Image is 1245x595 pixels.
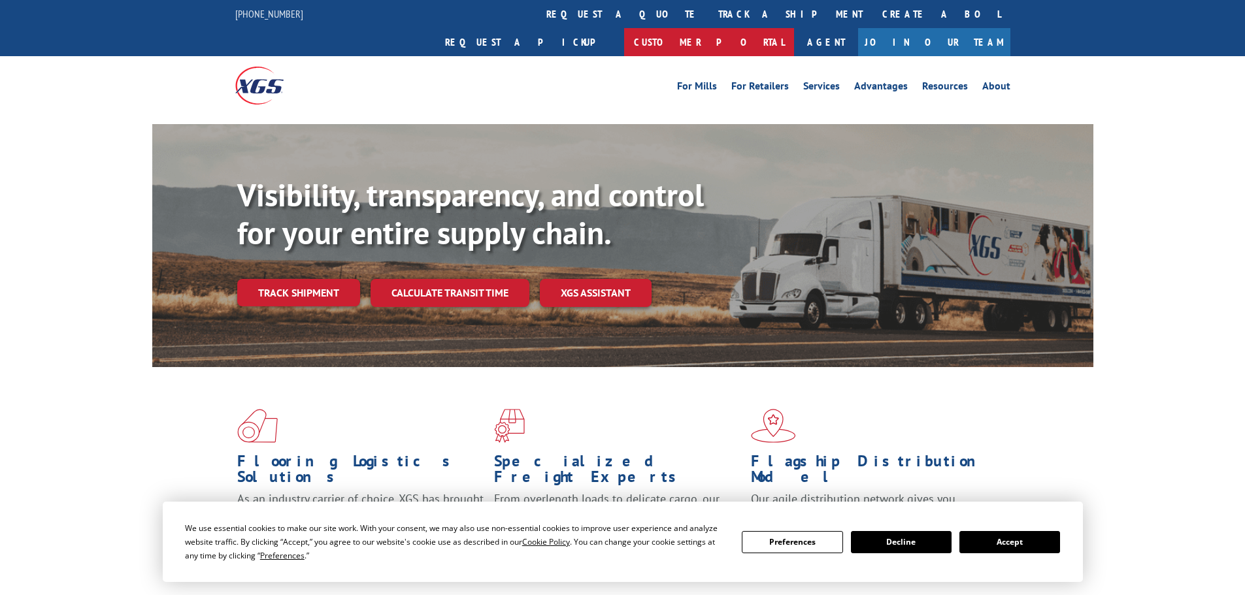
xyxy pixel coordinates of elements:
[922,81,968,95] a: Resources
[803,81,840,95] a: Services
[742,531,842,553] button: Preferences
[540,279,652,307] a: XGS ASSISTANT
[237,453,484,491] h1: Flooring Logistics Solutions
[163,502,1083,582] div: Cookie Consent Prompt
[858,28,1010,56] a: Join Our Team
[494,409,525,443] img: xgs-icon-focused-on-flooring-red
[751,491,991,522] span: Our agile distribution network gives you nationwide inventory management on demand.
[794,28,858,56] a: Agent
[959,531,1060,553] button: Accept
[854,81,908,95] a: Advantages
[260,550,305,561] span: Preferences
[237,174,704,253] b: Visibility, transparency, and control for your entire supply chain.
[237,491,484,538] span: As an industry carrier of choice, XGS has brought innovation and dedication to flooring logistics...
[982,81,1010,95] a: About
[494,453,741,491] h1: Specialized Freight Experts
[677,81,717,95] a: For Mills
[494,491,741,549] p: From overlength loads to delicate cargo, our experienced staff knows the best way to move your fr...
[235,7,303,20] a: [PHONE_NUMBER]
[624,28,794,56] a: Customer Portal
[731,81,789,95] a: For Retailers
[185,521,726,562] div: We use essential cookies to make our site work. With your consent, we may also use non-essential ...
[371,279,529,307] a: Calculate transit time
[237,409,278,443] img: xgs-icon-total-supply-chain-intelligence-red
[751,409,796,443] img: xgs-icon-flagship-distribution-model-red
[237,279,360,306] a: Track shipment
[751,453,998,491] h1: Flagship Distribution Model
[435,28,624,56] a: Request a pickup
[851,531,952,553] button: Decline
[522,536,570,547] span: Cookie Policy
